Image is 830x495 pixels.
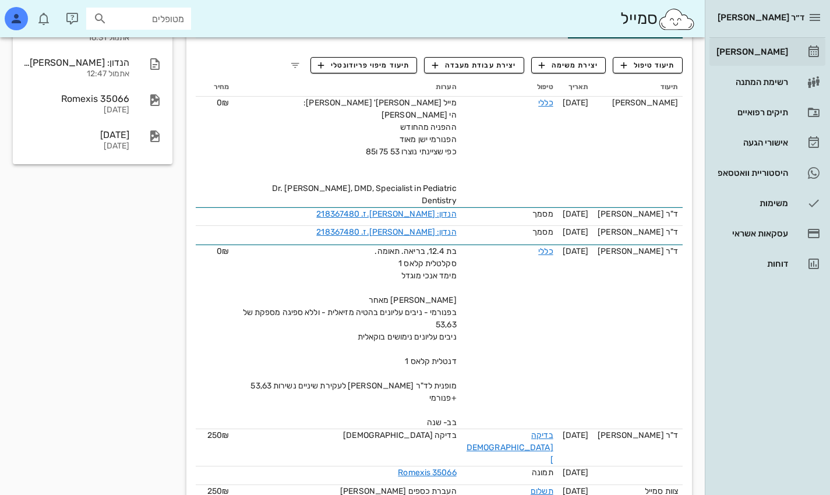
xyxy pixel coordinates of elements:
div: [PERSON_NAME] [598,97,678,109]
div: משימות [714,199,788,208]
span: מסמך [532,209,553,219]
span: [DATE] [563,468,589,478]
span: [DATE] [563,246,589,256]
div: ד"ר [PERSON_NAME] [598,226,678,238]
span: ד״ר [PERSON_NAME] [718,12,804,23]
span: יצירת משימה [539,60,598,70]
div: הנדון: [PERSON_NAME].ז. 218367480 [23,57,129,68]
div: תוכניות טיפול [428,10,568,38]
span: מסמך [532,227,553,237]
th: תיעוד [593,78,683,97]
a: תיקים רפואיים [709,98,825,126]
div: אתמול 12:47 [23,69,129,79]
a: משימות [709,189,825,217]
div: ד"ר [PERSON_NAME] [598,245,678,257]
div: אישורי הגעה [714,138,788,147]
th: מחיר [196,78,234,97]
span: בדיקה [DEMOGRAPHIC_DATA] [343,430,456,440]
a: כללי [538,246,553,256]
span: [DATE] [563,98,589,108]
div: [DATE] [23,142,129,151]
a: [PERSON_NAME] [709,38,825,66]
th: תאריך [558,78,594,97]
span: תג [34,9,41,16]
div: [PERSON_NAME] [714,47,788,56]
img: SmileCloud logo [658,8,695,31]
span: תיעוד טיפול [621,60,675,70]
span: יצירת עבודת מעבדה [432,60,516,70]
a: הנדון: [PERSON_NAME].ז. 218367480 [316,227,456,237]
span: מייל [PERSON_NAME]' [PERSON_NAME]: הי [PERSON_NAME] ההפניה מהחודש הפנורמי ישן מאוד כפי שציינתי נו... [272,98,457,206]
div: [DATE] [23,105,129,115]
span: תיעוד מיפוי פריודונטלי [318,60,409,70]
div: [DATE] [23,129,129,140]
span: 250₪ [207,430,229,440]
th: הערות [234,78,461,97]
button: יצירת עבודת מעבדה [424,57,524,73]
a: רשימת המתנה [709,68,825,96]
div: פגישות [315,10,428,38]
div: טיפולים [568,10,683,38]
div: תיקים רפואיים [714,108,788,117]
div: דוחות [714,259,788,268]
div: רשימת המתנה [714,77,788,87]
span: 0₪ [217,246,229,256]
button: יצירת משימה [531,57,606,73]
a: בדיקה [DEMOGRAPHIC_DATA] [467,430,553,465]
a: היסטוריית וואטסאפ [709,159,825,187]
span: תמונה [532,468,553,478]
button: תיעוד מיפוי פריודונטלי [310,57,418,73]
button: תיעוד טיפול [613,57,683,73]
div: Romexis 35066 [23,93,129,104]
div: ד"ר [PERSON_NAME] [598,429,678,441]
th: טיפול [461,78,558,97]
a: דוחות [709,250,825,278]
a: אישורי הגעה [709,129,825,157]
a: הנדון: [PERSON_NAME].ז. 218367480 [316,209,456,219]
span: [DATE] [563,209,589,219]
span: [DATE] [563,227,589,237]
div: סמייל [620,6,695,31]
a: כללי [538,98,553,108]
a: עסקאות אשראי [709,220,825,248]
span: 0₪ [217,98,229,108]
div: עסקאות אשראי [714,229,788,238]
div: היסטוריית וואטסאפ [714,168,788,178]
div: ד"ר [PERSON_NAME] [598,208,678,220]
div: אתמול 16:31 [23,33,129,43]
span: [DATE] [563,430,589,440]
a: Romexis 35066 [398,468,456,478]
